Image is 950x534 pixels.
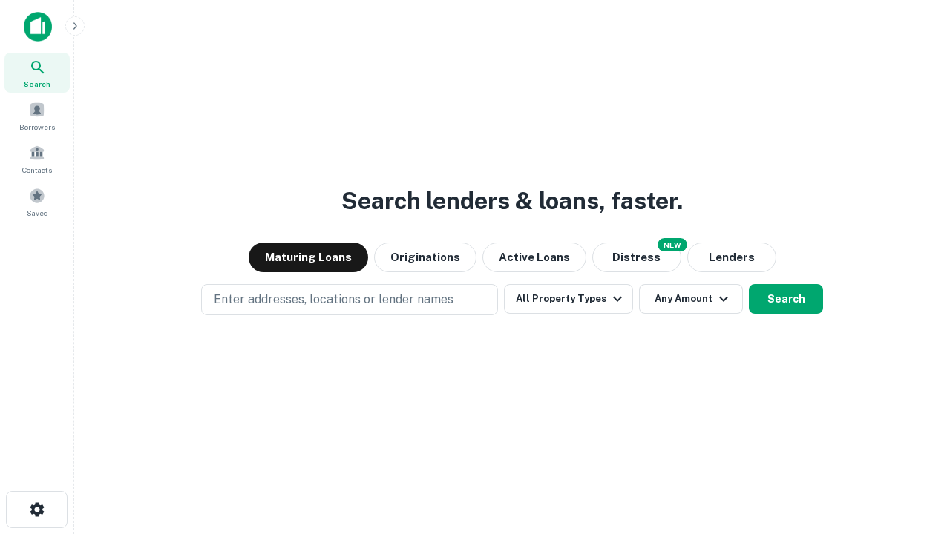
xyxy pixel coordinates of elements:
[214,291,453,309] p: Enter addresses, locations or lender names
[249,243,368,272] button: Maturing Loans
[4,96,70,136] a: Borrowers
[749,284,823,314] button: Search
[658,238,687,251] div: NEW
[27,207,48,219] span: Saved
[687,243,776,272] button: Lenders
[24,78,50,90] span: Search
[19,121,55,133] span: Borrowers
[4,139,70,179] a: Contacts
[4,53,70,93] a: Search
[201,284,498,315] button: Enter addresses, locations or lender names
[341,183,683,219] h3: Search lenders & loans, faster.
[24,12,52,42] img: capitalize-icon.png
[876,415,950,487] iframe: Chat Widget
[4,182,70,222] a: Saved
[482,243,586,272] button: Active Loans
[639,284,743,314] button: Any Amount
[22,164,52,176] span: Contacts
[374,243,476,272] button: Originations
[592,243,681,272] button: Search distressed loans with lien and other non-mortgage details.
[504,284,633,314] button: All Property Types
